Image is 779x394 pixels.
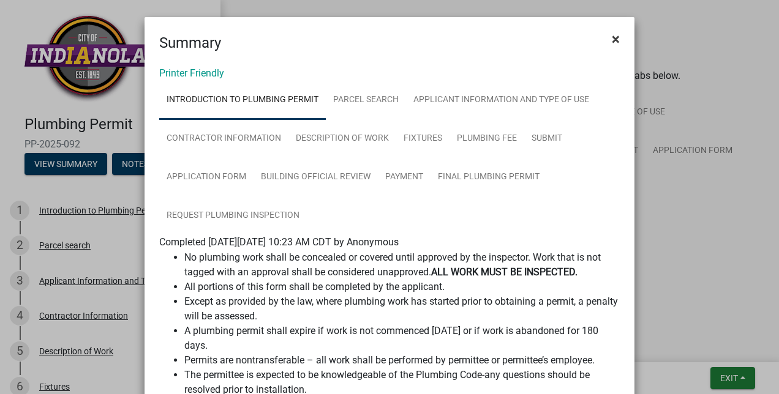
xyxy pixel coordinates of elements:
[184,353,619,368] li: Permits are nontransferable – all work shall be performed by permittee or permittee’s employee.
[159,81,326,120] a: Introduction to Plumbing Permit
[288,119,396,158] a: Description of Work
[159,67,224,79] a: Printer Friendly
[431,266,578,278] strong: ALL WORK MUST BE INSPECTED.
[254,158,378,197] a: Building Official Review
[184,324,619,353] li: A plumbing permit shall expire if work is not commenced [DATE] or if work is abandoned for 180 days.
[406,81,596,120] a: Applicant Information and Type of Use
[431,158,547,197] a: Final Plumbing Permit
[612,31,620,48] span: ×
[184,250,619,280] li: No plumbing work shall be concealed or covered until approved by the inspector. Work that is not ...
[450,119,524,158] a: Plumbing Fee
[159,196,307,236] a: Request Plumbing Inspection
[326,81,406,120] a: Parcel search
[396,119,450,158] a: Fixtures
[184,280,619,294] li: All portions of this form shall be completed by the applicant.
[602,22,630,56] button: Close
[159,158,254,197] a: Application Form
[159,32,221,54] h4: Summary
[159,119,288,158] a: Contractor Information
[159,236,399,248] span: Completed [DATE][DATE] 10:23 AM CDT by Anonymous
[524,119,570,158] a: Submit
[378,158,431,197] a: Payment
[184,294,619,324] li: Except as provided by the law, where plumbing work has started prior to obtaining a permit, a pen...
